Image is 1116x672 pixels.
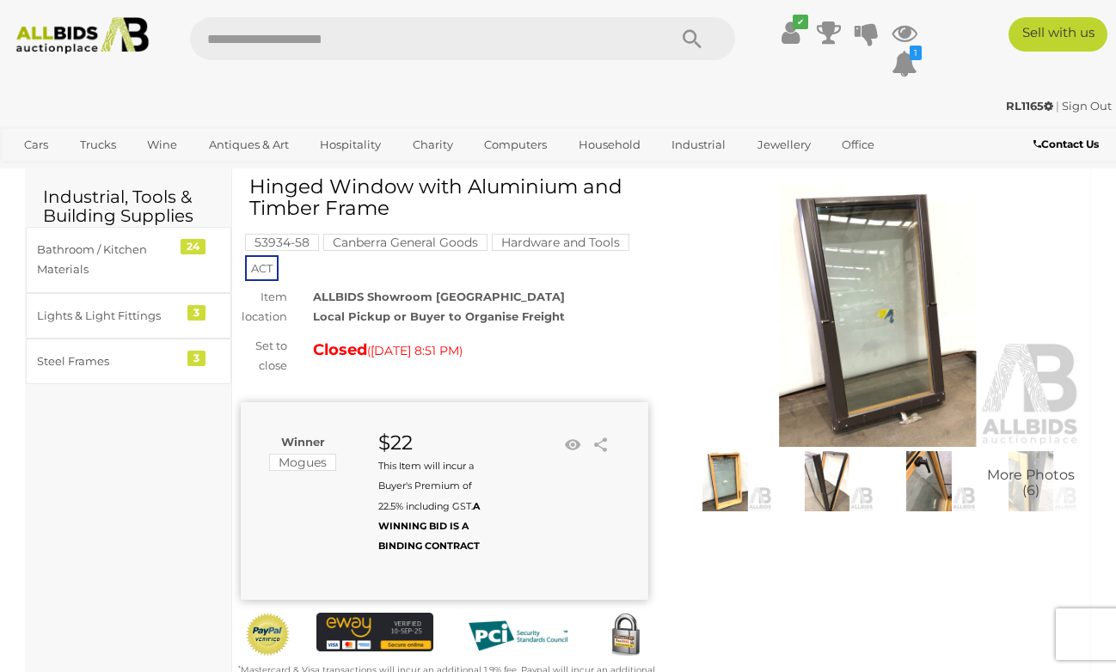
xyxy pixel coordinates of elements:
[13,131,59,159] a: Cars
[660,131,737,159] a: Industrial
[269,454,336,471] mark: Mogues
[492,234,629,251] mark: Hardware and Tools
[378,431,413,455] strong: $22
[831,131,886,159] a: Office
[1006,99,1053,113] strong: RL1165
[567,131,652,159] a: Household
[1009,17,1107,52] a: Sell with us
[603,613,648,658] img: Secured by Rapid SSL
[793,15,808,29] i: ✔
[313,340,367,359] strong: Closed
[987,468,1075,498] span: More Photos (6)
[882,451,976,511] img: Hinged Window with Aluminium and Timber Frame
[649,17,735,60] button: Search
[198,131,300,159] a: Antiques & Art
[187,305,205,321] div: 3
[69,131,127,159] a: Trucks
[249,176,644,220] h1: Hinged Window with Aluminium and Timber Frame
[245,235,319,249] a: 53934-58
[9,17,156,54] img: Allbids.com.au
[746,131,822,159] a: Jewellery
[316,613,433,651] img: eWAY Payment Gateway
[1006,99,1056,113] a: RL1165
[26,339,231,384] a: Steel Frames 3
[323,235,487,249] a: Canberra General Goods
[309,131,392,159] a: Hospitality
[26,293,231,339] a: Lights & Light Fittings 3
[228,287,300,327] div: Item location
[37,351,179,371] div: Steel Frames
[778,17,804,48] a: ✔
[910,46,922,60] i: 1
[1033,135,1103,154] a: Contact Us
[492,235,629,249] a: Hardware and Tools
[1062,99,1112,113] a: Sign Out
[281,435,325,449] b: Winner
[245,255,279,281] span: ACT
[984,451,1078,511] a: More Photos(6)
[378,460,480,553] small: This Item will incur a Buyer's Premium of 22.5% including GST.
[80,159,224,187] a: [GEOGRAPHIC_DATA]
[402,131,464,159] a: Charity
[37,306,179,326] div: Lights & Light Fittings
[136,131,188,159] a: Wine
[313,309,565,323] strong: Local Pickup or Buyer to Organise Freight
[323,234,487,251] mark: Canberra General Goods
[678,451,772,511] img: Hinged Window with Aluminium and Timber Frame
[459,613,576,660] img: PCI DSS compliant
[228,336,300,376] div: Set to close
[187,351,205,366] div: 3
[37,240,179,280] div: Bathroom / Kitchen Materials
[13,159,71,187] a: Sports
[378,500,480,553] b: A WINNING BID IS A BINDING CONTRACT
[245,613,291,657] img: Official PayPal Seal
[43,187,214,225] h2: Industrial, Tools & Building Supplies
[984,451,1078,511] img: Hinged Window with Aluminium and Timber Frame
[1033,137,1099,150] b: Contact Us
[674,185,1082,448] img: Hinged Window with Aluminium and Timber Frame
[560,432,586,458] li: Watch this item
[313,290,565,303] strong: ALLBIDS Showroom [GEOGRAPHIC_DATA]
[892,48,917,79] a: 1
[181,239,205,254] div: 24
[371,343,459,358] span: [DATE] 8:51 PM
[367,344,463,357] span: ( )
[473,131,558,159] a: Computers
[26,227,231,293] a: Bathroom / Kitchen Materials 24
[781,451,874,511] img: Hinged Window with Aluminium and Timber Frame
[245,234,319,251] mark: 53934-58
[1056,99,1059,113] span: |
